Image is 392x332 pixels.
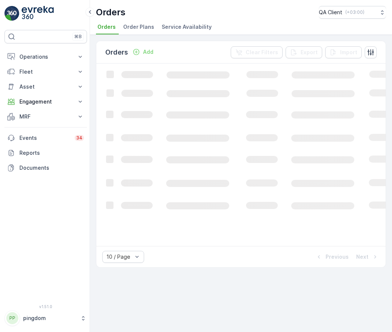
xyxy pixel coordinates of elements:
button: QA Client(+03:00) [319,6,386,19]
p: Operations [19,53,72,61]
p: pingdom [23,314,77,322]
p: Fleet [19,68,72,76]
button: Export [286,46,322,58]
p: MRF [19,113,72,120]
p: Previous [326,253,349,261]
p: 34 [76,135,83,141]
button: PPpingdom [4,310,87,326]
span: v 1.51.0 [4,304,87,309]
button: Add [130,47,156,56]
p: Asset [19,83,72,90]
p: Reports [19,149,84,157]
p: Orders [96,6,125,18]
div: PP [6,312,18,324]
button: Clear Filters [231,46,283,58]
img: logo [4,6,19,21]
button: Import [325,46,362,58]
p: Export [301,49,318,56]
p: Engagement [19,98,72,105]
button: MRF [4,109,87,124]
button: Operations [4,49,87,64]
button: Engagement [4,94,87,109]
p: Events [19,134,70,142]
p: Add [143,48,153,56]
p: Documents [19,164,84,172]
p: Next [356,253,368,261]
span: Service Availability [162,23,212,31]
button: Asset [4,79,87,94]
button: Previous [314,252,349,261]
a: Documents [4,160,87,175]
p: ⌘B [74,34,82,40]
img: logo_light-DOdMpM7g.png [22,6,54,21]
a: Reports [4,145,87,160]
p: Orders [105,47,128,58]
button: Fleet [4,64,87,79]
p: ( +03:00 ) [345,9,364,15]
a: Events34 [4,130,87,145]
button: Next [355,252,380,261]
p: QA Client [319,9,342,16]
span: Orders [97,23,116,31]
p: Clear Filters [246,49,278,56]
span: Order Plans [123,23,154,31]
p: Import [340,49,357,56]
